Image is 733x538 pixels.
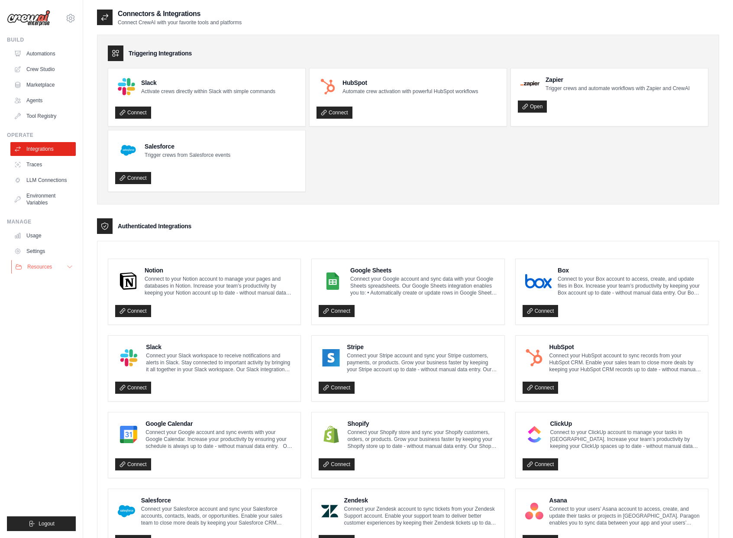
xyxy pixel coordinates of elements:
[7,516,76,531] button: Logout
[7,218,76,225] div: Manage
[11,260,77,274] button: Resources
[115,458,151,470] a: Connect
[525,426,544,443] img: ClickUp Logo
[27,263,52,270] span: Resources
[10,142,76,156] a: Integrations
[141,506,294,526] p: Connect your Salesforce account and sync your Salesforce accounts, contacts, leads, or opportunit...
[7,132,76,139] div: Operate
[145,152,230,159] p: Trigger crews from Salesforce events
[10,244,76,258] a: Settings
[347,429,497,450] p: Connect your Shopify store and sync your Shopify customers, orders, or products. Grow your busine...
[145,275,294,296] p: Connect to your Notion account to manage your pages and databases in Notion. Increase your team’s...
[129,49,192,58] h3: Triggering Integrations
[350,266,497,275] h4: Google Sheets
[344,506,497,526] p: Connect your Zendesk account to sync tickets from your Zendesk Support account. Enable your suppo...
[141,78,275,87] h4: Slack
[10,94,76,107] a: Agents
[321,349,341,366] img: Stripe Logo
[145,142,230,151] h4: Salesforce
[145,419,294,428] h4: Google Calendar
[342,78,478,87] h4: HubSpot
[546,85,690,92] p: Trigger crews and automate workflows with Zapier and CrewAI
[525,502,543,520] img: Asana Logo
[319,458,355,470] a: Connect
[319,382,355,394] a: Connect
[523,458,559,470] a: Connect
[10,189,76,210] a: Environment Variables
[118,78,135,95] img: Slack Logo
[115,172,151,184] a: Connect
[118,502,135,520] img: Salesforce Logo
[558,275,701,296] p: Connect to your Box account to access, create, and update files in Box. Increase your team’s prod...
[525,272,552,290] img: Box Logo
[118,222,191,230] h3: Authenticated Integrations
[316,107,352,119] a: Connect
[347,352,497,373] p: Connect your Stripe account and sync your Stripe customers, payments, or products. Grow your busi...
[146,343,294,351] h4: Slack
[549,352,701,373] p: Connect your HubSpot account to sync records from your HubSpot CRM. Enable your sales team to clo...
[10,78,76,92] a: Marketplace
[523,305,559,317] a: Connect
[344,496,497,505] h4: Zendesk
[10,173,76,187] a: LLM Connections
[347,343,497,351] h4: Stripe
[115,107,151,119] a: Connect
[546,75,690,84] h4: Zapier
[10,47,76,61] a: Automations
[118,19,242,26] p: Connect CrewAI with your favorite tools and platforms
[141,496,294,505] h4: Salesforce
[523,382,559,394] a: Connect
[146,352,294,373] p: Connect your Slack workspace to receive notifications and alerts in Slack. Stay connected to impo...
[520,81,539,86] img: Zapier Logo
[10,229,76,243] a: Usage
[549,506,701,526] p: Connect to your users’ Asana account to access, create, and update their tasks or projects in [GE...
[118,426,139,443] img: Google Calendar Logo
[550,419,701,428] h4: ClickUp
[39,520,55,527] span: Logout
[549,496,701,505] h4: Asana
[145,266,294,275] h4: Notion
[549,343,701,351] h4: HubSpot
[145,429,294,450] p: Connect your Google account and sync events with your Google Calendar. Increase your productivity...
[321,502,338,520] img: Zendesk Logo
[115,382,151,394] a: Connect
[347,419,497,428] h4: Shopify
[10,158,76,172] a: Traces
[518,100,547,113] a: Open
[10,62,76,76] a: Crew Studio
[558,266,701,275] h4: Box
[118,140,139,161] img: Salesforce Logo
[10,109,76,123] a: Tool Registry
[321,272,344,290] img: Google Sheets Logo
[550,429,701,450] p: Connect to your ClickUp account to manage your tasks in [GEOGRAPHIC_DATA]. Increase your team’s p...
[118,9,242,19] h2: Connectors & Integrations
[342,88,478,95] p: Automate crew activation with powerful HubSpot workflows
[319,305,355,317] a: Connect
[319,78,336,95] img: HubSpot Logo
[7,36,76,43] div: Build
[118,349,140,366] img: Slack Logo
[115,305,151,317] a: Connect
[350,275,497,296] p: Connect your Google account and sync data with your Google Sheets spreadsheets. Our Google Sheets...
[321,426,341,443] img: Shopify Logo
[141,88,275,95] p: Activate crews directly within Slack with simple commands
[118,272,139,290] img: Notion Logo
[7,10,50,26] img: Logo
[525,349,543,366] img: HubSpot Logo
